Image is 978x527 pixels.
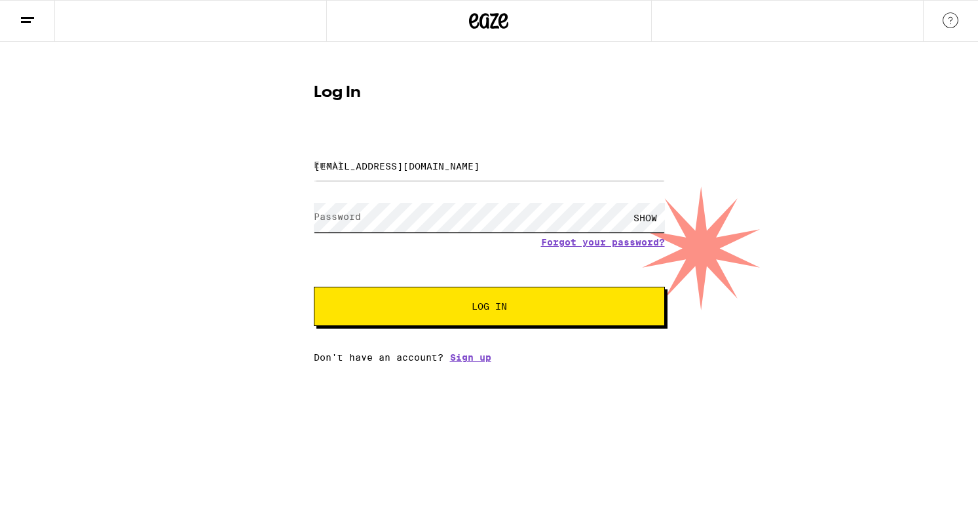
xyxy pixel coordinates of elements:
label: Email [314,160,343,170]
a: Sign up [450,352,491,363]
button: Log In [314,287,665,326]
span: Log In [472,302,507,311]
span: Hi. Need any help? [8,9,94,20]
input: Email [314,151,665,181]
a: Forgot your password? [541,237,665,247]
h1: Log In [314,85,665,101]
div: SHOW [626,203,665,232]
div: Don't have an account? [314,352,665,363]
label: Password [314,211,361,222]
